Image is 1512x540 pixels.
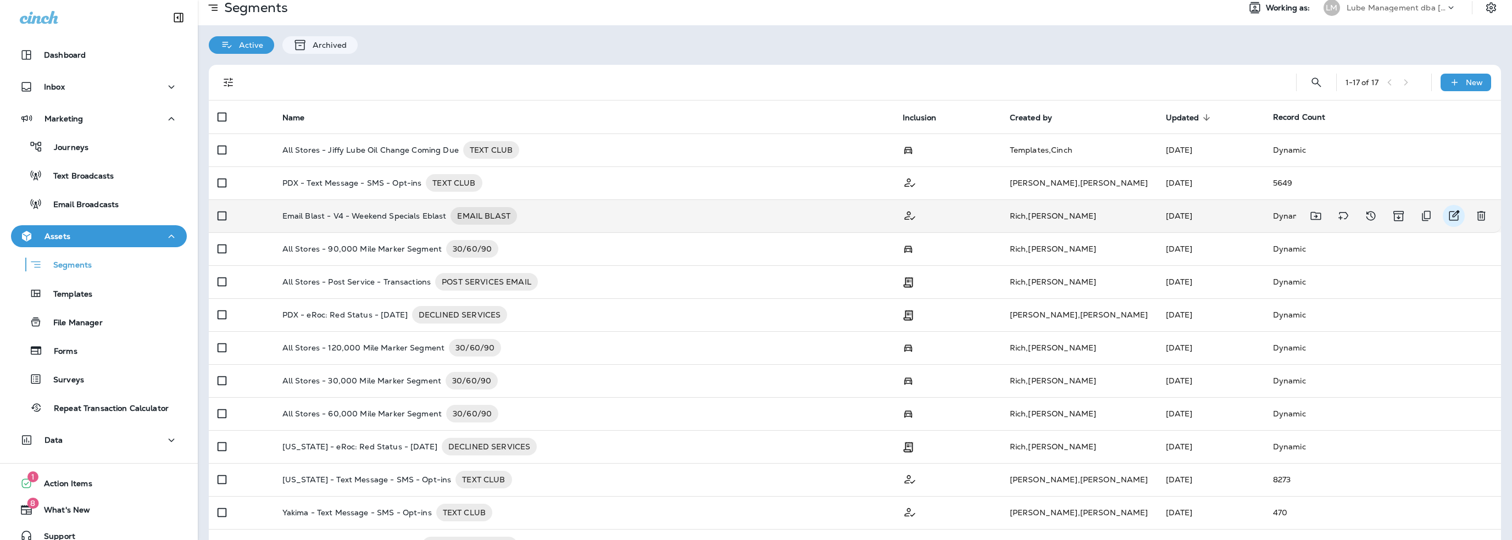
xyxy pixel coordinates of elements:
[11,192,187,215] button: Email Broadcasts
[449,342,501,353] span: 30/60/90
[11,429,187,451] button: Data
[1010,113,1052,123] span: Created by
[282,113,305,123] span: Name
[1157,166,1264,199] td: [DATE]
[1157,133,1264,166] td: [DATE]
[42,375,84,386] p: Surveys
[1010,113,1066,123] span: Created by
[11,310,187,333] button: File Manager
[1157,199,1264,232] td: [DATE]
[435,273,538,291] div: POST SERVICES EMAIL
[426,177,482,188] span: TEXT CLUB
[282,113,319,123] span: Name
[1466,78,1483,87] p: New
[11,396,187,419] button: Repeat Transaction Calculator
[1001,265,1157,298] td: Rich , [PERSON_NAME]
[11,282,187,305] button: Templates
[1264,133,1501,166] td: Dynamic
[463,144,519,155] span: TEXT CLUB
[1166,113,1199,123] span: Updated
[1264,331,1501,364] td: Dynamic
[903,506,917,516] span: Customer Only
[446,408,498,419] span: 30/60/90
[446,240,498,258] div: 30/60/90
[43,347,77,357] p: Forms
[455,474,512,485] span: TEXT CLUB
[45,114,83,123] p: Marketing
[1264,232,1501,265] td: Dynamic
[1157,364,1264,397] td: [DATE]
[1001,496,1157,529] td: [PERSON_NAME] , [PERSON_NAME]
[1001,430,1157,463] td: Rich , [PERSON_NAME]
[307,41,347,49] p: Archived
[1346,78,1378,87] div: 1 - 17 of 17
[412,306,507,324] div: DECLINED SERVICES
[1266,3,1313,13] span: Working as:
[442,438,537,455] div: DECLINED SERVICES
[903,243,914,253] span: Possession
[903,144,914,154] span: Possession
[1264,166,1501,199] td: 5649
[42,290,92,300] p: Templates
[11,164,187,187] button: Text Broadcasts
[449,339,501,357] div: 30/60/90
[1264,265,1501,298] td: Dynamic
[1157,397,1264,430] td: [DATE]
[1157,232,1264,265] td: [DATE]
[446,405,498,422] div: 30/60/90
[1001,133,1157,166] td: Templates , Cinch
[1332,205,1354,227] button: Add tags
[1470,205,1492,227] button: Delete
[1001,364,1157,397] td: Rich , [PERSON_NAME]
[27,498,38,509] span: 8
[1166,113,1214,123] span: Updated
[436,507,492,518] span: TEXT CLUB
[1264,298,1501,331] td: Dynamic
[44,51,86,59] p: Dashboard
[42,260,92,271] p: Segments
[1264,199,1393,232] td: Dynamic
[1305,205,1327,227] button: Move to folder
[11,135,187,158] button: Journeys
[1001,331,1157,364] td: Rich , [PERSON_NAME]
[42,318,103,329] p: File Manager
[903,309,914,319] span: Transaction
[282,372,441,389] p: All Stores - 30,000 Mile Marker Segment
[903,177,917,187] span: Customer Only
[1305,71,1327,93] button: Search Segments
[903,276,914,286] span: Transaction
[1264,463,1501,496] td: 8273
[451,210,517,221] span: EMAIL BLAST
[446,243,498,254] span: 30/60/90
[903,113,936,123] span: Inclusion
[42,200,119,210] p: Email Broadcasts
[11,225,187,247] button: Assets
[1443,205,1465,227] button: Edit
[903,474,917,483] span: Customer Only
[282,405,442,422] p: All Stores - 60,000 Mile Marker Segment
[903,210,917,220] span: Customer Only
[282,273,431,291] p: All Stores - Post Service - Transactions
[218,71,240,93] button: Filters
[11,339,187,362] button: Forms
[282,471,452,488] p: [US_STATE] - Text Message - SMS - Opt-ins
[11,44,187,66] button: Dashboard
[1360,205,1382,227] button: View Changelog
[1001,166,1157,199] td: [PERSON_NAME] , [PERSON_NAME]
[27,471,38,482] span: 1
[1157,496,1264,529] td: [DATE]
[903,441,914,451] span: Transaction
[435,276,538,287] span: POST SERVICES EMAIL
[1157,463,1264,496] td: [DATE]
[1157,298,1264,331] td: [DATE]
[282,339,445,357] p: All Stores - 120,000 Mile Marker Segment
[11,76,187,98] button: Inbox
[1264,397,1501,430] td: Dynamic
[903,375,914,385] span: Possession
[1001,463,1157,496] td: [PERSON_NAME] , [PERSON_NAME]
[234,41,263,49] p: Active
[163,7,194,29] button: Collapse Sidebar
[436,504,492,521] div: TEXT CLUB
[1264,364,1501,397] td: Dynamic
[43,404,169,414] p: Repeat Transaction Calculator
